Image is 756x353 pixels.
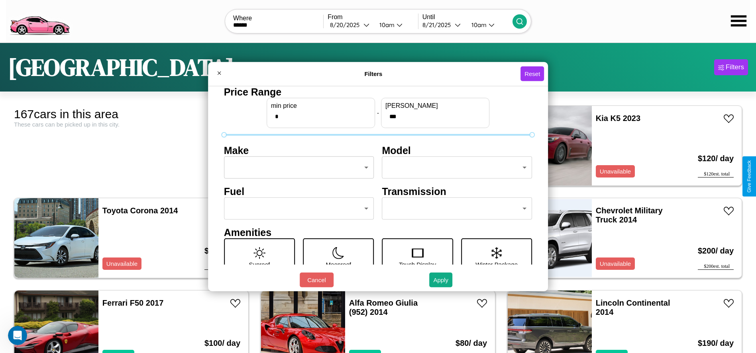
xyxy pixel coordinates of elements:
[698,171,734,177] div: $ 120 est. total
[8,326,27,345] iframe: Intercom live chat
[596,114,640,123] a: Kia K5 2023
[746,160,752,193] div: Give Feedback
[224,226,532,238] h4: Amenities
[600,166,631,177] p: Unavailable
[204,238,240,263] h3: $ 200 / day
[698,238,734,263] h3: $ 200 / day
[422,21,455,29] div: 8 / 21 / 2025
[300,273,334,287] button: Cancel
[102,298,163,307] a: Ferrari F50 2017
[6,4,73,37] img: logo
[382,144,532,156] h4: Model
[271,102,371,109] label: min price
[330,21,363,29] div: 8 / 20 / 2025
[475,259,518,269] p: Winter Package
[226,70,520,77] h4: Filters
[233,15,323,22] label: Where
[224,144,374,156] h4: Make
[596,298,670,316] a: Lincoln Continental 2014
[465,21,513,29] button: 10am
[8,51,234,84] h1: [GEOGRAPHIC_DATA]
[377,107,379,118] p: -
[714,59,748,75] button: Filters
[429,273,452,287] button: Apply
[467,21,489,29] div: 10am
[385,102,485,109] label: [PERSON_NAME]
[373,21,418,29] button: 10am
[224,86,532,98] h4: Price Range
[382,185,532,197] h4: Transmission
[328,14,418,21] label: From
[204,263,240,270] div: $ 200 est. total
[698,263,734,270] div: $ 200 est. total
[328,21,373,29] button: 8/20/2025
[102,206,178,215] a: Toyota Corona 2014
[224,185,374,197] h4: Fuel
[249,259,270,269] p: Sunroof
[399,259,436,269] p: Touch Display
[422,14,513,21] label: Until
[600,258,631,269] p: Unavailable
[698,146,734,171] h3: $ 120 / day
[349,298,418,316] a: Alfa Romeo Giulia (952) 2014
[596,206,663,224] a: Chevrolet Military Truck 2014
[520,66,544,81] button: Reset
[375,21,397,29] div: 10am
[326,259,351,269] p: Moonroof
[14,121,249,128] div: These cars can be picked up in this city.
[14,107,249,121] div: 167 cars in this area
[106,258,137,269] p: Unavailable
[726,63,744,71] div: Filters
